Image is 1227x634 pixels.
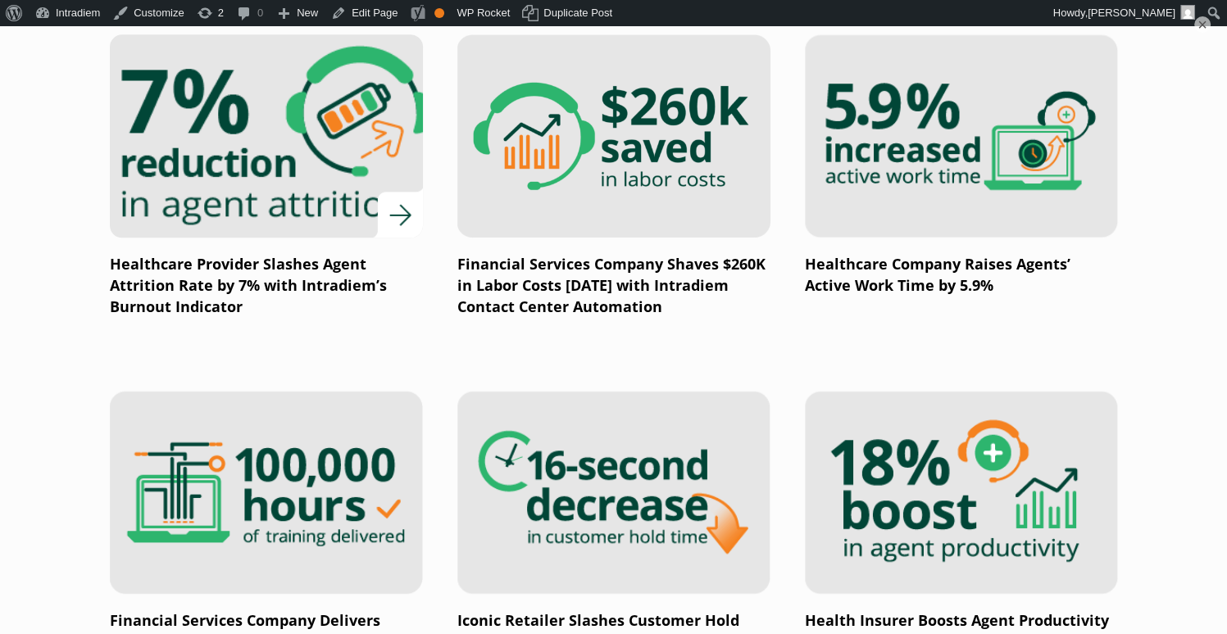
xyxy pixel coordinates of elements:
a: Healthcare Company Raises Agents’ Active Work Time by 5.9% [805,34,1118,297]
button: × [1194,16,1211,33]
p: Financial Services Company Shaves $260K in Labor Costs [DATE] with Intradiem Contact Center Autom... [457,254,770,318]
p: Healthcare Provider Slashes Agent Attrition Rate by 7% with Intradiem’s Burnout Indicator [110,254,423,318]
a: Financial Services Company Shaves $260K in Labor Costs [DATE] with Intradiem Contact Center Autom... [457,34,770,318]
p: Healthcare Company Raises Agents’ Active Work Time by 5.9% [805,254,1118,297]
a: Healthcare Provider Slashes Agent Attrition Rate by 7% with Intradiem’s Burnout Indicator [110,34,423,318]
